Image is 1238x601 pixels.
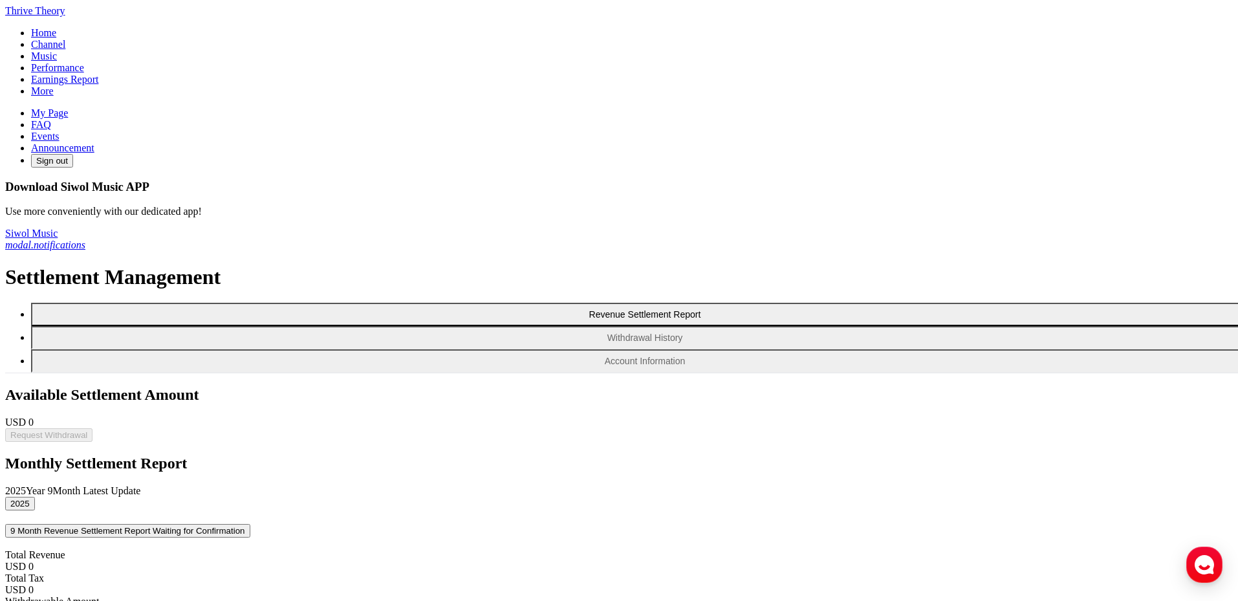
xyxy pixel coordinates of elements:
[31,131,60,142] a: Events
[31,142,94,153] a: Announcement
[5,386,1233,404] h2: Available Settlement Amount
[5,455,1233,472] h2: Monthly Settlement Report
[5,497,35,510] button: 2025
[5,573,44,584] span: Total Tax
[31,107,68,118] a: My Page
[5,5,65,16] span: Thrive Theory
[31,74,98,85] a: Earnings Report
[31,85,54,96] a: More
[153,526,244,536] span: Waiting for Confirmation
[5,561,34,572] span: USD 0
[31,39,65,50] a: Channel
[5,524,250,538] button: 9 Month Revenue Settlement Report Waiting for Confirmation
[31,27,56,38] a: Home
[31,154,73,168] button: Sign out
[5,584,34,595] span: USD 0
[5,417,34,428] span: USD 0
[5,428,92,442] button: Request Withdrawal
[31,119,51,130] a: FAQ
[5,180,1233,194] h3: Download Siwol Music APP
[5,239,85,250] a: modal.notifications
[5,228,58,239] a: Siwol Music
[5,206,1233,217] p: Use more conveniently with our dedicated app!
[10,499,30,508] span: 2025
[31,50,57,61] a: Music
[5,549,65,560] span: Total Revenue
[5,485,140,496] span: 2025 Year 9 Month Latest Update
[5,265,1233,289] h1: Settlement Management
[5,5,65,16] a: Go to My Profile
[31,62,84,73] a: Performance
[10,526,150,536] span: 9 Month Revenue Settlement Report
